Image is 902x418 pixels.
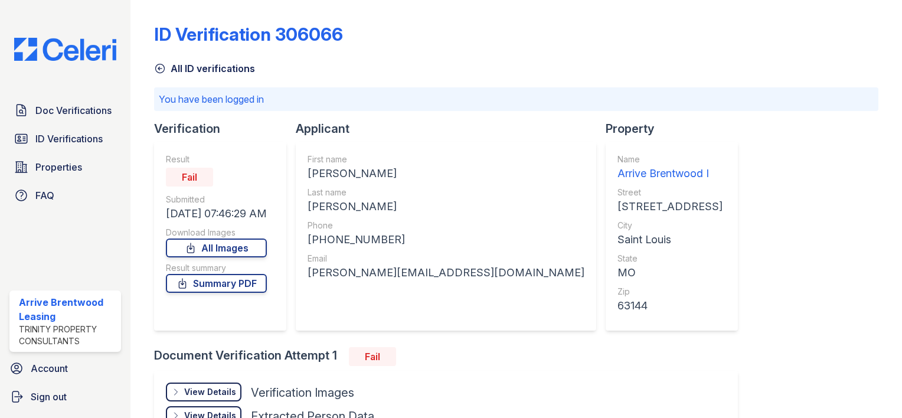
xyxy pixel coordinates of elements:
div: [STREET_ADDRESS] [617,198,723,215]
span: Doc Verifications [35,103,112,117]
a: ID Verifications [9,127,121,151]
p: You have been logged in [159,92,874,106]
div: Document Verification Attempt 1 [154,347,747,366]
div: Fail [349,347,396,366]
div: State [617,253,723,264]
a: Summary PDF [166,274,267,293]
a: Name Arrive Brentwood I [617,154,723,182]
a: Properties [9,155,121,179]
a: Sign out [5,385,126,409]
div: MO [617,264,723,281]
div: City [617,220,723,231]
div: Download Images [166,227,267,239]
div: [PERSON_NAME][EMAIL_ADDRESS][DOMAIN_NAME] [308,264,584,281]
div: Verification Images [251,384,354,401]
div: [PHONE_NUMBER] [308,231,584,248]
a: Account [5,357,126,380]
div: [DATE] 07:46:29 AM [166,205,267,222]
div: [PERSON_NAME] [308,198,584,215]
a: FAQ [9,184,121,207]
img: CE_Logo_Blue-a8612792a0a2168367f1c8372b55b34899dd931a85d93a1a3d3e32e68fde9ad4.png [5,38,126,61]
div: [PERSON_NAME] [308,165,584,182]
div: Arrive Brentwood Leasing [19,295,116,324]
div: Phone [308,220,584,231]
div: View Details [184,386,236,398]
a: All ID verifications [154,61,255,76]
div: Trinity Property Consultants [19,324,116,347]
div: Applicant [296,120,606,137]
div: Zip [617,286,723,298]
div: 63144 [617,298,723,314]
div: Street [617,187,723,198]
div: Result summary [166,262,267,274]
div: Email [308,253,584,264]
span: FAQ [35,188,54,203]
div: Submitted [166,194,267,205]
div: Fail [166,168,213,187]
div: Property [606,120,747,137]
div: Verification [154,120,296,137]
span: Sign out [31,390,67,404]
div: First name [308,154,584,165]
div: Arrive Brentwood I [617,165,723,182]
a: Doc Verifications [9,99,121,122]
div: Name [617,154,723,165]
a: All Images [166,239,267,257]
div: ID Verification 306066 [154,24,343,45]
span: Properties [35,160,82,174]
div: Last name [308,187,584,198]
div: Saint Louis [617,231,723,248]
span: ID Verifications [35,132,103,146]
span: Account [31,361,68,375]
div: Result [166,154,267,165]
